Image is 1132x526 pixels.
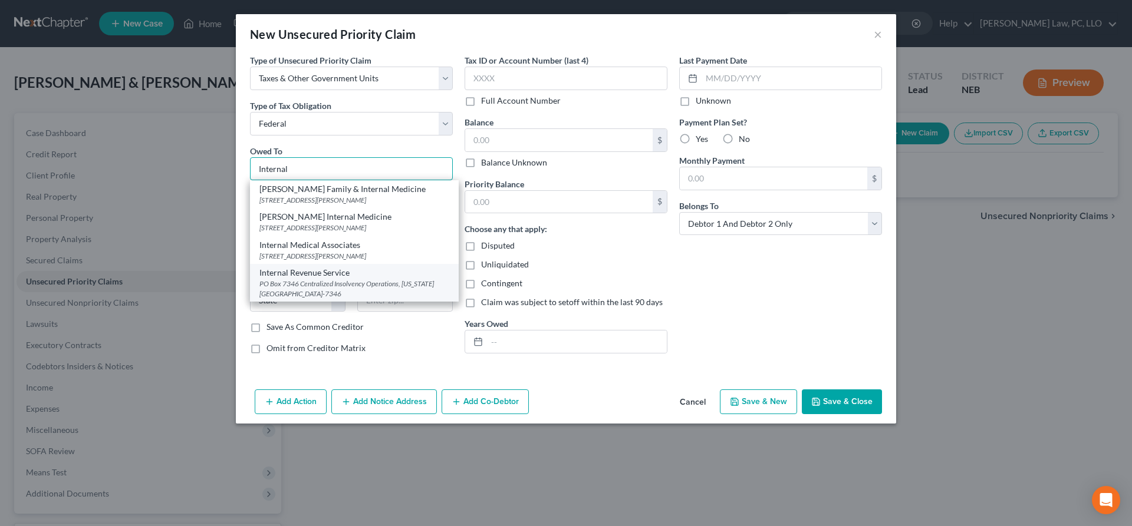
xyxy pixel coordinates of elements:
input: Search creditor by name... [250,157,453,181]
label: Years Owed [465,317,508,330]
div: $ [867,167,881,190]
input: 0.00 [465,129,653,151]
span: Yes [696,134,708,144]
div: $ [653,191,667,213]
input: 0.00 [465,191,653,213]
div: PO Box 7346 Centralized Insolvency Operations, [US_STATE][GEOGRAPHIC_DATA]-7346 [259,279,449,299]
label: Balance Unknown [481,157,547,168]
label: Last Payment Date [679,54,747,67]
div: [STREET_ADDRESS][PERSON_NAME] [259,251,449,261]
input: XXXX [465,67,667,90]
span: Omit from Creditor Matrix [266,343,366,353]
input: MM/DD/YYYY [702,67,881,90]
label: Unknown [696,95,731,107]
div: Internal Revenue Service [259,267,449,279]
div: New Unsecured Priority Claim [250,26,416,42]
div: $ [653,129,667,151]
div: Open Intercom Messenger [1092,486,1120,514]
div: Internal Medical Associates [259,239,449,251]
label: Save As Common Creditor [266,321,364,333]
div: [STREET_ADDRESS][PERSON_NAME] [259,223,449,233]
button: Add Action [255,389,327,414]
label: Monthly Payment [679,154,745,167]
span: Unliquidated [481,259,529,269]
label: Tax ID or Account Number (last 4) [465,54,588,67]
div: [PERSON_NAME] Internal Medicine [259,211,449,223]
span: Type of Unsecured Priority Claim [250,55,371,65]
div: [PERSON_NAME] Family & Internal Medicine [259,183,449,195]
label: Full Account Number [481,95,561,107]
button: × [874,27,882,41]
label: Choose any that apply: [465,223,547,235]
span: Belongs To [679,201,719,211]
span: Type of Tax Obligation [250,101,331,111]
button: Add Notice Address [331,389,437,414]
span: Disputed [481,240,515,250]
button: Cancel [670,391,715,414]
label: Payment Plan Set? [679,116,882,128]
button: Add Co-Debtor [442,389,529,414]
input: 0.00 [680,167,867,190]
label: Priority Balance [465,178,524,190]
button: Save & Close [802,389,882,414]
label: Balance [465,116,493,128]
span: Owed To [250,146,282,156]
div: [STREET_ADDRESS][PERSON_NAME] [259,195,449,205]
button: Save & New [720,389,797,414]
span: Claim was subject to setoff within the last 90 days [481,297,663,307]
span: No [739,134,750,144]
span: Contingent [481,278,522,288]
input: -- [487,330,667,353]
